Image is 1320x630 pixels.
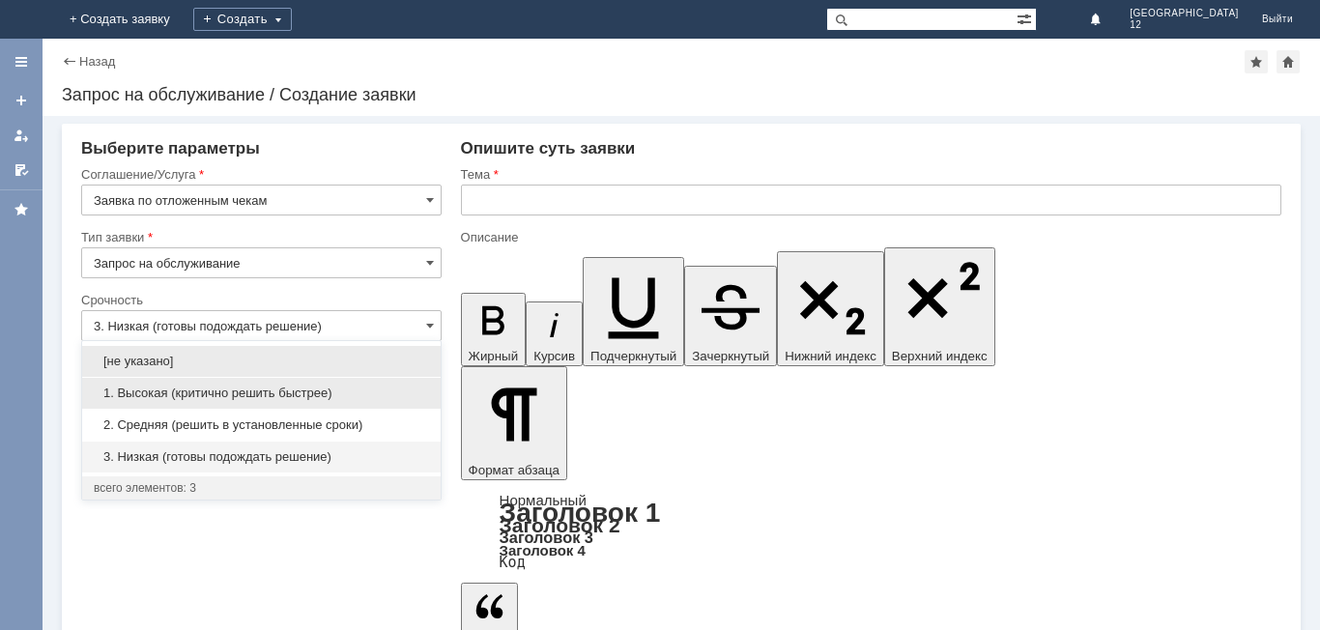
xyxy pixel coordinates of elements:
a: Нормальный [500,492,587,508]
button: Верхний индекс [884,247,995,366]
button: Формат абзаца [461,366,567,480]
button: Курсив [526,301,583,366]
div: Сделать домашней страницей [1277,50,1300,73]
span: Выберите параметры [81,139,260,157]
a: Заголовок 3 [500,529,593,546]
div: Создать [193,8,292,31]
a: Заголовок 2 [500,514,620,536]
span: Расширенный поиск [1017,9,1036,27]
span: Опишите суть заявки [461,139,636,157]
a: Мои согласования [6,155,37,186]
span: Курсив [533,349,575,363]
span: Зачеркнутый [692,349,769,363]
button: Подчеркнутый [583,257,684,366]
span: 2. Средняя (решить в установленные сроки) [94,417,429,433]
a: Мои заявки [6,120,37,151]
span: [не указано] [94,354,429,369]
div: Формат абзаца [461,494,1281,569]
span: 3. Низкая (готовы подождать решение) [94,449,429,465]
button: Зачеркнутый [684,266,777,366]
div: Соглашение/Услуга [81,168,438,181]
span: Формат абзаца [469,463,560,477]
span: Жирный [469,349,519,363]
button: Жирный [461,293,527,366]
a: Назад [79,54,115,69]
span: 12 [1130,19,1239,31]
div: Запрос на обслуживание / Создание заявки [62,85,1301,104]
span: 1. Высокая (критично решить быстрее) [94,386,429,401]
span: [GEOGRAPHIC_DATA] [1130,8,1239,19]
div: Тема [461,168,1277,181]
span: Верхний индекс [892,349,988,363]
span: Подчеркнутый [590,349,676,363]
a: Код [500,554,526,571]
a: Заголовок 1 [500,498,661,528]
div: Тип заявки [81,231,438,243]
div: Добавить в избранное [1245,50,1268,73]
div: всего элементов: 3 [94,480,429,496]
span: Нижний индекс [785,349,876,363]
a: Заголовок 4 [500,542,586,558]
button: Нижний индекс [777,251,884,366]
div: Описание [461,231,1277,243]
a: Создать заявку [6,85,37,116]
div: Срочность [81,294,438,306]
